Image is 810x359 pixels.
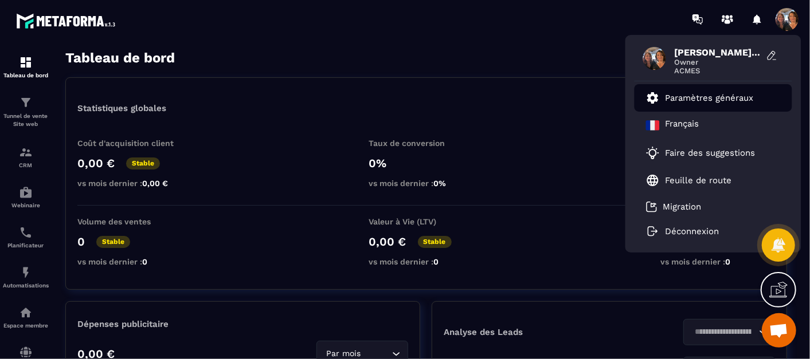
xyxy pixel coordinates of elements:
img: formation [19,96,33,109]
p: Déconnexion [666,226,719,236]
a: formationformationTunnel de vente Site web [3,87,49,137]
p: Paramètres généraux [666,93,754,103]
p: CRM [3,162,49,168]
p: Espace membre [3,322,49,329]
p: vs mois dernier : [369,257,484,266]
input: Search for option [691,326,756,338]
p: Faire des suggestions [666,148,756,158]
p: Stable [126,157,160,169]
p: Taux de conversion [369,139,484,148]
img: formation [19,56,33,69]
span: 0 [142,257,147,266]
span: ACMES [675,66,761,75]
p: Coût d'acquisition client [77,139,192,148]
p: Tableau de bord [3,72,49,78]
p: 0,00 € [77,156,115,170]
p: Webinaire [3,202,49,208]
p: vs mois dernier : [369,179,484,188]
p: Volume des ventes [77,217,192,226]
div: Search for option [683,319,775,345]
img: automations [19,266,33,279]
p: Feuille de route [666,175,732,186]
a: schedulerschedulerPlanificateur [3,217,49,257]
p: Valeur à Vie (LTV) [369,217,484,226]
p: Automatisations [3,282,49,289]
h3: Tableau de bord [65,50,175,66]
p: Analyse des Leads [444,327,609,337]
a: automationsautomationsWebinaire [3,177,49,217]
p: Statistiques globales [77,103,166,113]
img: automations [19,306,33,319]
p: vs mois dernier : [77,179,192,188]
span: [PERSON_NAME] et [PERSON_NAME] [675,47,761,58]
a: Feuille de route [646,173,732,187]
a: Migration [646,201,702,212]
span: 0% [434,179,447,188]
div: Ouvrir le chat [762,313,796,348]
p: 0 [77,235,85,248]
p: vs mois dernier : [77,257,192,266]
p: 0,00 € [369,235,406,248]
p: vs mois dernier : [660,257,775,266]
span: Owner [675,58,761,66]
a: Faire des suggestions [646,146,766,160]
a: automationsautomationsEspace membre [3,297,49,337]
p: Français [666,119,699,132]
img: logo [16,10,119,31]
img: formation [19,145,33,159]
p: Tunnel de vente Site web [3,112,49,128]
a: formationformationTableau de bord [3,47,49,87]
a: formationformationCRM [3,137,49,177]
p: Stable [96,236,130,248]
a: Paramètres généraux [646,91,754,105]
p: Migration [663,202,702,212]
span: 0,00 € [142,179,168,188]
p: Planificateur [3,242,49,248]
p: Dépenses publicitaire [77,319,408,329]
span: 0 [434,257,439,266]
p: Stable [418,236,452,248]
span: 0 [725,257,730,266]
a: automationsautomationsAutomatisations [3,257,49,297]
p: 0% [369,156,484,170]
img: scheduler [19,226,33,239]
img: automations [19,186,33,199]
